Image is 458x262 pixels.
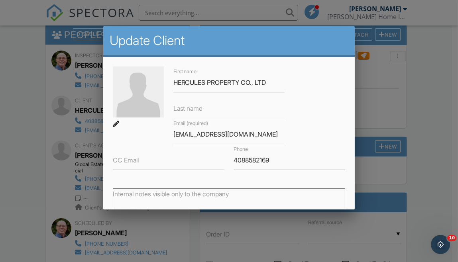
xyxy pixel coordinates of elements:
label: First name [173,68,197,75]
iframe: Intercom live chat [431,235,450,254]
h2: Update Client [110,33,349,49]
label: Email (required) [173,120,208,127]
label: CC Email [113,156,139,164]
label: Last name [173,104,203,113]
span: 10 [447,235,456,241]
img: default-user-f0147aede5fd5fa78ca7ade42f37bd4542148d508eef1c3d3ea960f66861d68b.jpg [113,66,164,117]
label: Internal notes visible only to the company [113,190,229,198]
label: Phone [234,146,248,153]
